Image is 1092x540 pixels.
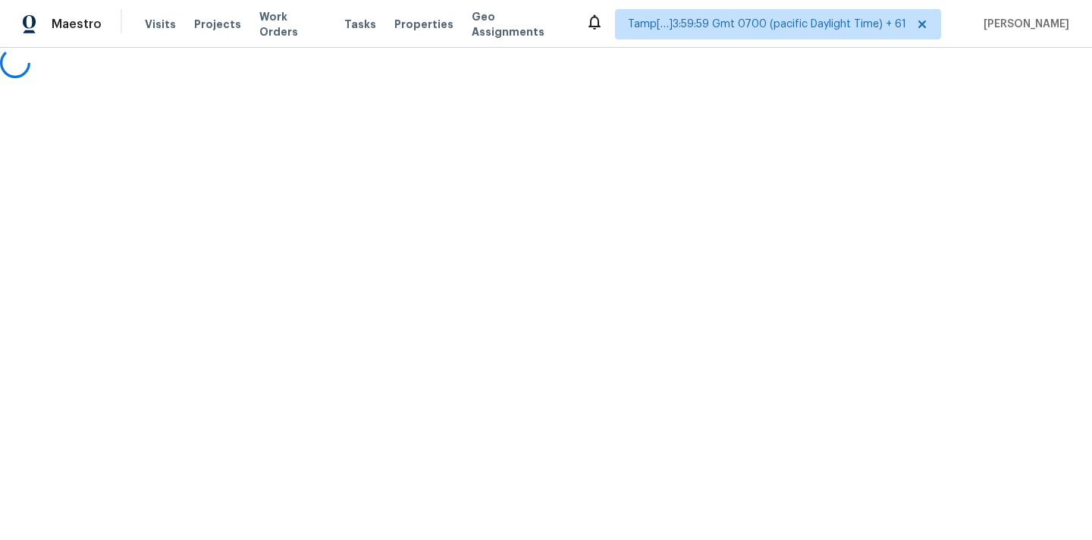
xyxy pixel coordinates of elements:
[194,17,241,32] span: Projects
[259,9,326,39] span: Work Orders
[472,9,567,39] span: Geo Assignments
[344,19,376,30] span: Tasks
[394,17,453,32] span: Properties
[145,17,176,32] span: Visits
[52,17,102,32] span: Maestro
[977,17,1069,32] span: [PERSON_NAME]
[628,17,906,32] span: Tamp[…]3:59:59 Gmt 0700 (pacific Daylight Time) + 61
